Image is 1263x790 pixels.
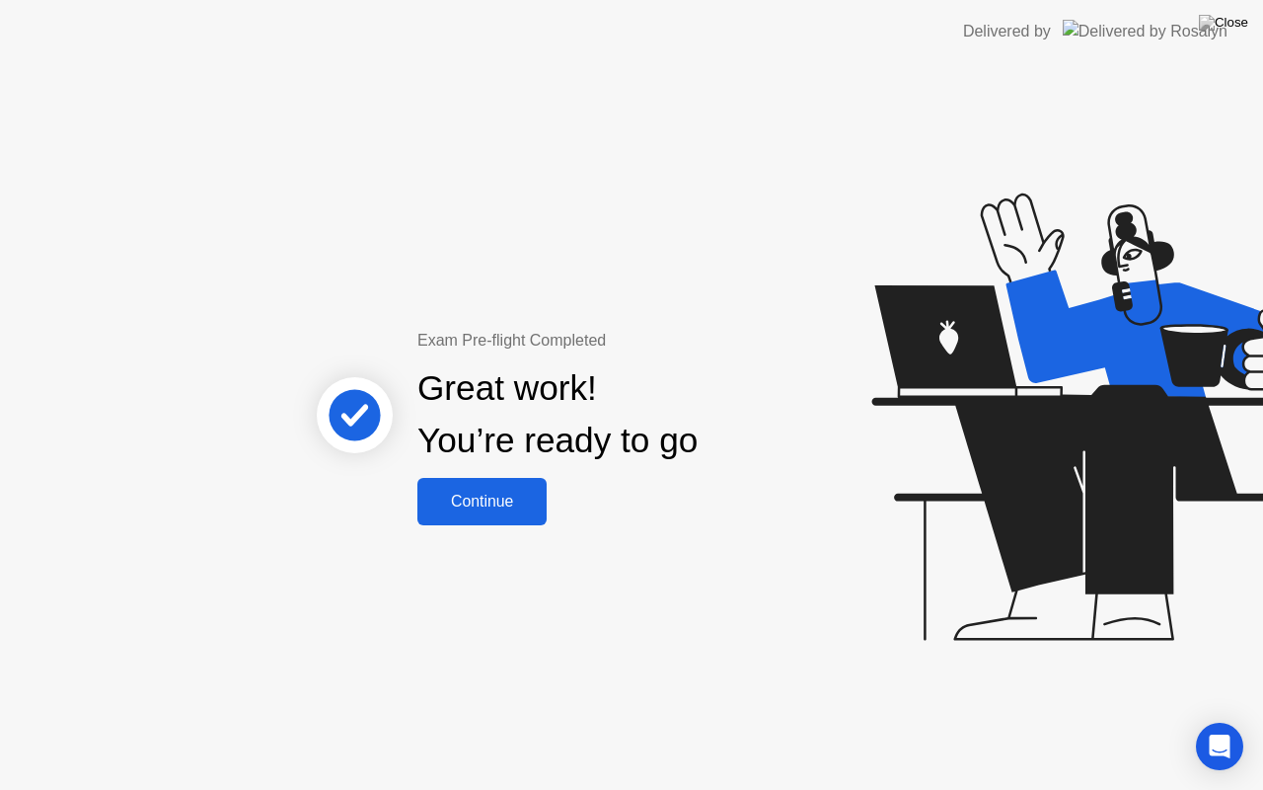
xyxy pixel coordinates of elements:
div: Continue [423,493,541,511]
div: Exam Pre-flight Completed [417,329,825,353]
img: Close [1199,15,1248,31]
div: Open Intercom Messenger [1196,723,1243,770]
img: Delivered by Rosalyn [1063,20,1227,42]
div: Great work! You’re ready to go [417,362,698,467]
button: Continue [417,478,547,525]
div: Delivered by [963,20,1051,43]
